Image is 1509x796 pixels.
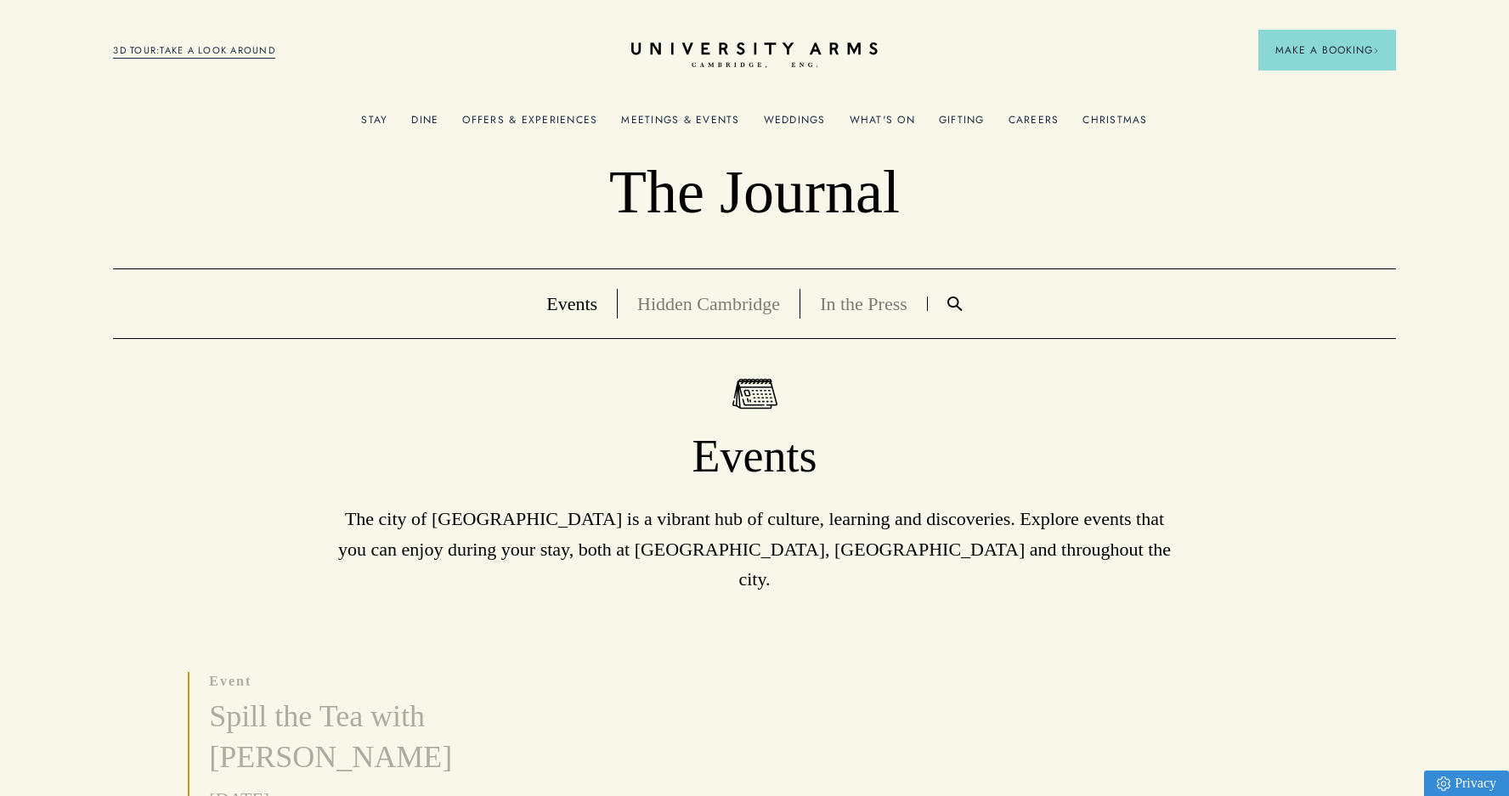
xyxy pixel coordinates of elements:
img: Events [732,378,777,409]
a: Privacy [1424,771,1509,796]
a: 3D TOUR:TAKE A LOOK AROUND [113,43,275,59]
a: Careers [1009,114,1060,136]
h3: Spill the Tea with [PERSON_NAME] [209,697,598,778]
a: What's On [850,114,915,136]
span: Make a Booking [1275,42,1379,58]
img: Arrow icon [1373,48,1379,54]
a: Dine [411,114,438,136]
h1: Events [113,429,1395,485]
a: Events [546,293,597,314]
img: Search [947,296,963,311]
img: Privacy [1437,776,1450,791]
a: Hidden Cambridge [637,293,780,314]
a: Meetings & Events [621,114,739,136]
a: Weddings [764,114,826,136]
a: Home [631,42,878,69]
a: In the Press [820,293,907,314]
a: Offers & Experiences [462,114,597,136]
a: Gifting [939,114,985,136]
button: Make a BookingArrow icon [1258,30,1396,71]
p: The Journal [113,156,1395,229]
a: Christmas [1082,114,1147,136]
a: Stay [361,114,387,136]
p: event [209,672,598,691]
p: The city of [GEOGRAPHIC_DATA] is a vibrant hub of culture, learning and discoveries. Explore even... [330,504,1179,594]
a: Search [928,296,982,311]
